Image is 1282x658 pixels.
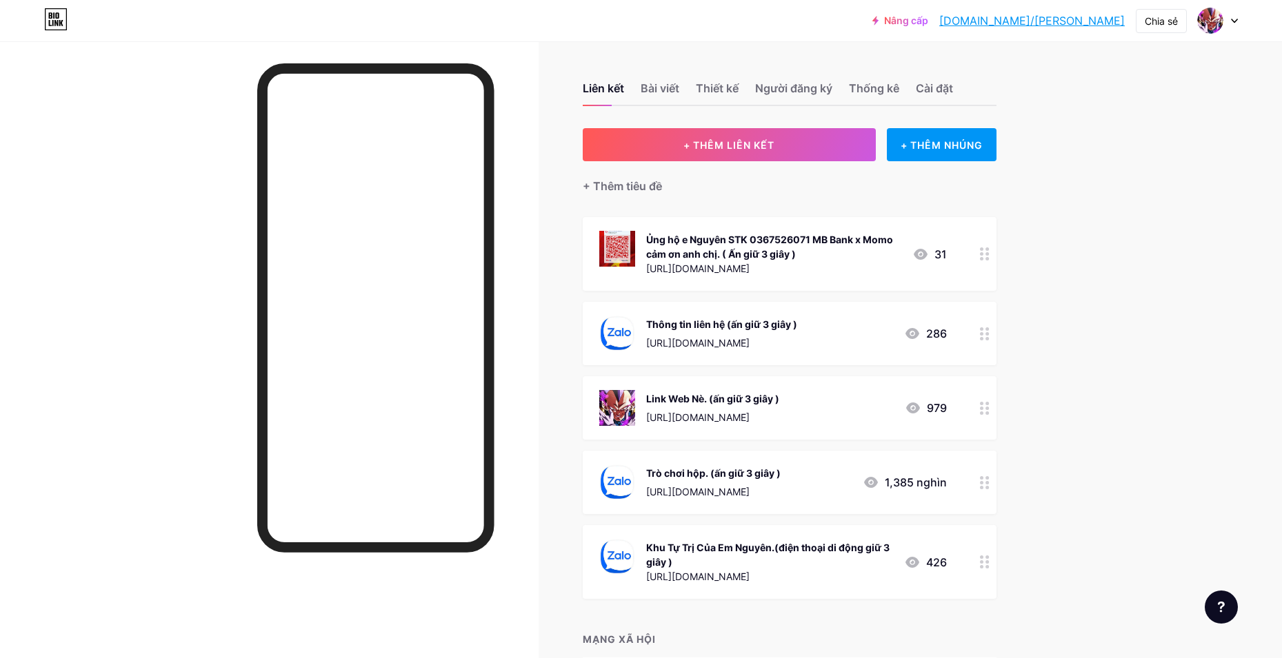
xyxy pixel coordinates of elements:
[646,542,890,568] font: Khu Tự Trị Của Em Nguyên.(điện thoại di động giữ 3 giây )
[927,401,947,415] font: 979
[1145,15,1178,27] font: Chia sẻ
[599,231,635,267] img: Ủng hộ e Nguyên STK 0367526071 MB Bank x Momo cảm ơn anh chị. ( Ấn giữ 3 giây )
[646,411,750,423] font: [URL][DOMAIN_NAME]
[1197,8,1223,34] img: Jr Nguyên
[696,81,739,95] font: Thiết kế
[646,570,750,582] font: [URL][DOMAIN_NAME]
[934,247,947,261] font: 31
[916,81,953,95] font: Cài đặt
[849,81,899,95] font: Thống kê
[939,14,1125,28] font: [DOMAIN_NAME]/[PERSON_NAME]
[683,139,774,151] font: + THÊM LIÊN KẾT
[599,390,635,426] img: Link Web Nè. (ấn giữ 3 giây )
[646,467,781,479] font: Trò chơi hộp. (ấn giữ 3 giây )
[939,12,1125,29] a: [DOMAIN_NAME]/[PERSON_NAME]
[646,263,750,274] font: [URL][DOMAIN_NAME]
[885,475,947,489] font: 1,385 nghìn
[884,14,928,26] font: Nâng cấp
[583,633,656,645] font: MẠNG XÃ HỘI
[583,128,876,161] button: + THÊM LIÊN KẾT
[599,316,635,351] img: Thông tin liên hệ (ấn giữ 3 giây )
[926,555,947,569] font: 426
[599,464,635,500] img: Trò chơi hộp. (ấn giữ 3 giây )
[646,337,750,349] font: [URL][DOMAIN_NAME]
[583,179,662,193] font: + Thêm tiêu đề
[583,81,624,95] font: Liên kết
[926,327,947,340] font: 286
[755,81,832,95] font: Người đăng ký
[599,539,635,575] img: Khu Tự Trị Của Em Nguyên.(điện thoại di động giữ 3 giây )
[646,318,797,330] font: Thông tin liên hệ (ấn giữ 3 giây )
[901,139,983,151] font: + THÊM NHÚNG
[646,393,779,404] font: Link Web Nè. (ấn giữ 3 giây )
[646,234,893,260] font: Ủng hộ e Nguyên STK 0367526071 MB Bank x Momo cảm ơn anh chị. ( Ấn giữ 3 giây )
[646,486,750,497] font: [URL][DOMAIN_NAME]
[641,81,679,95] font: Bài viết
